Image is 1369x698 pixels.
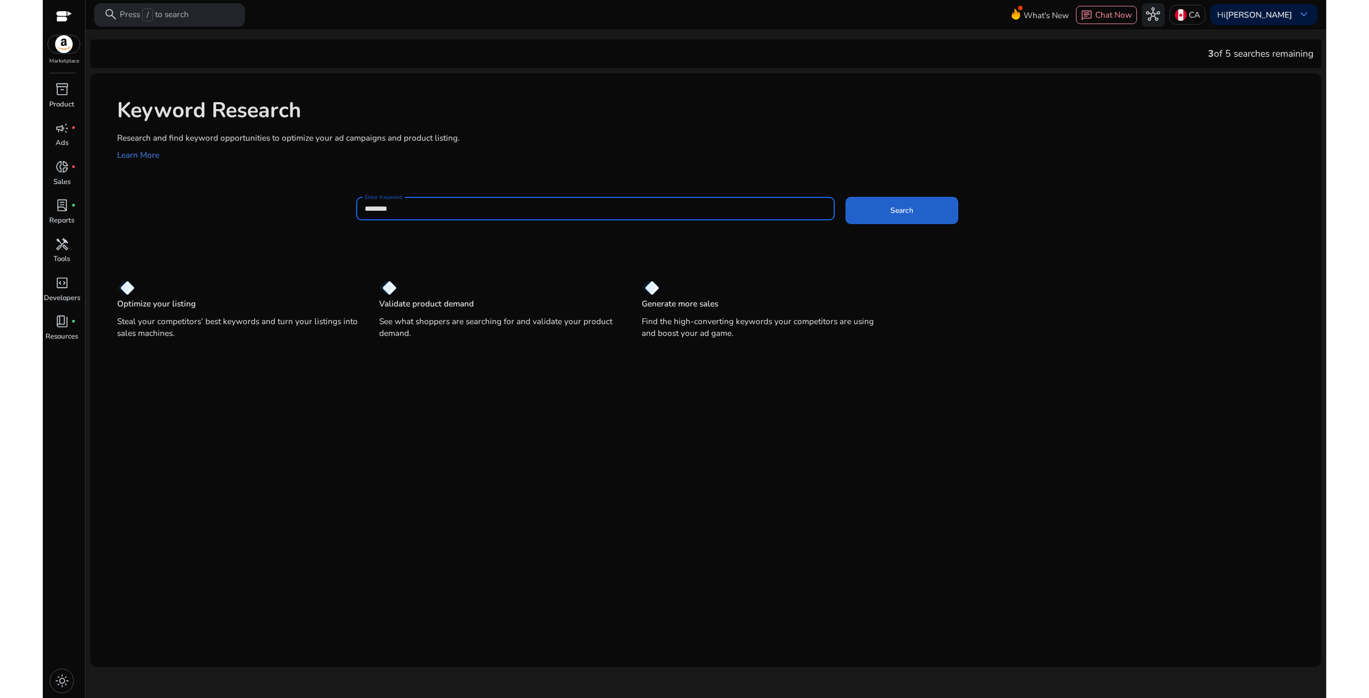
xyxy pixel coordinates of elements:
[71,165,76,170] span: fiber_manual_record
[53,177,71,188] p: Sales
[55,674,69,688] span: light_mode
[55,198,69,212] span: lab_profile
[43,274,81,312] a: code_blocksDevelopers
[43,312,81,351] a: book_4fiber_manual_recordResources
[1226,9,1292,20] b: [PERSON_NAME]
[55,237,69,251] span: handyman
[642,298,718,310] p: Generate more sales
[71,319,76,324] span: fiber_manual_record
[43,235,81,273] a: handymanTools
[43,80,81,119] a: inventory_2Product
[1076,6,1136,24] button: chatChat Now
[142,9,152,21] span: /
[1146,7,1160,21] span: hub
[45,332,78,342] p: Resources
[845,197,958,224] button: Search
[49,216,74,226] p: Reports
[1095,9,1132,20] span: Chat Now
[365,193,402,201] mat-label: Enter Keyword
[1175,9,1187,21] img: ca.svg
[43,196,81,235] a: lab_profilefiber_manual_recordReports
[44,293,80,304] p: Developers
[55,121,69,135] span: campaign
[117,298,196,310] p: Optimize your listing
[120,9,189,21] p: Press to search
[55,160,69,174] span: donut_small
[43,119,81,157] a: campaignfiber_manual_recordAds
[43,158,81,196] a: donut_smallfiber_manual_recordSales
[49,57,79,65] p: Marketplace
[117,280,135,295] img: diamond.svg
[55,82,69,96] span: inventory_2
[117,98,1311,124] h1: Keyword Research
[642,316,882,339] p: Find the high-converting keywords your competitors are using and boost your ad game.
[1024,6,1069,25] span: What's New
[117,132,1311,144] p: Research and find keyword opportunities to optimize your ad campaigns and product listing.
[117,316,358,339] p: Steal your competitors’ best keywords and turn your listings into sales machines.
[71,126,76,131] span: fiber_manual_record
[1208,47,1313,60] div: of 5 searches remaining
[379,298,474,310] p: Validate product demand
[379,280,397,295] img: diamond.svg
[71,203,76,208] span: fiber_manual_record
[1297,7,1311,21] span: keyboard_arrow_down
[117,149,159,160] a: Learn More
[48,35,80,53] img: amazon.svg
[1142,3,1165,27] button: hub
[1081,10,1093,21] span: chat
[642,280,659,295] img: diamond.svg
[379,316,620,339] p: See what shoppers are searching for and validate your product demand.
[55,276,69,290] span: code_blocks
[56,138,68,149] p: Ads
[104,7,118,21] span: search
[890,205,913,216] span: Search
[53,254,70,265] p: Tools
[1208,47,1214,60] span: 3
[55,315,69,328] span: book_4
[49,99,74,110] p: Product
[1217,11,1292,19] p: Hi
[1189,5,1200,24] p: CA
